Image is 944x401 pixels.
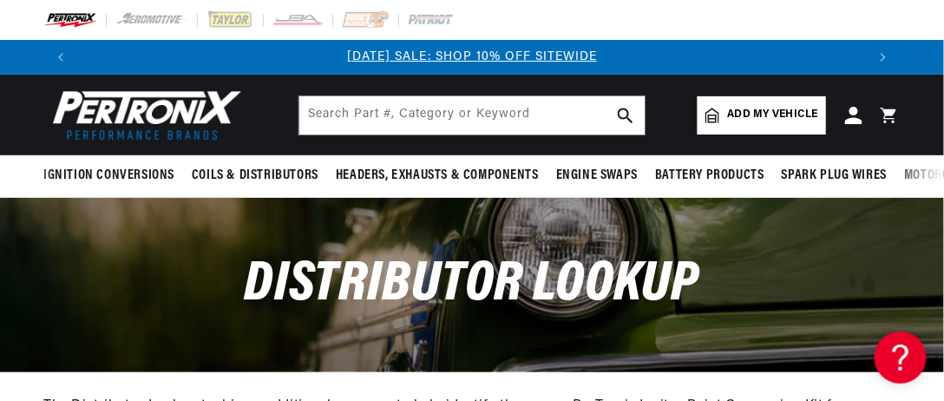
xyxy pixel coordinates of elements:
summary: Headers, Exhausts & Components [327,155,547,196]
span: Engine Swaps [556,167,638,185]
button: Translation missing: en.sections.announcements.next_announcement [866,40,901,75]
button: Translation missing: en.sections.announcements.previous_announcement [43,40,78,75]
div: Announcement [78,48,866,67]
summary: Battery Products [646,155,773,196]
span: Distributor Lookup [245,257,700,313]
a: [DATE] SALE: SHOP 10% OFF SITEWIDE [347,50,597,63]
span: Headers, Exhausts & Components [336,167,539,185]
span: Ignition Conversions [43,167,174,185]
img: Pertronix [43,85,243,145]
button: search button [606,96,645,135]
a: Add my vehicle [698,96,826,135]
span: Spark Plug Wires [782,167,888,185]
summary: Engine Swaps [547,155,646,196]
summary: Spark Plug Wires [773,155,896,196]
span: Add my vehicle [728,107,818,123]
summary: Ignition Conversions [43,155,183,196]
div: 1 of 3 [78,48,866,67]
summary: Coils & Distributors [183,155,327,196]
span: Battery Products [655,167,764,185]
input: Search Part #, Category or Keyword [299,96,645,135]
span: Coils & Distributors [192,167,318,185]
